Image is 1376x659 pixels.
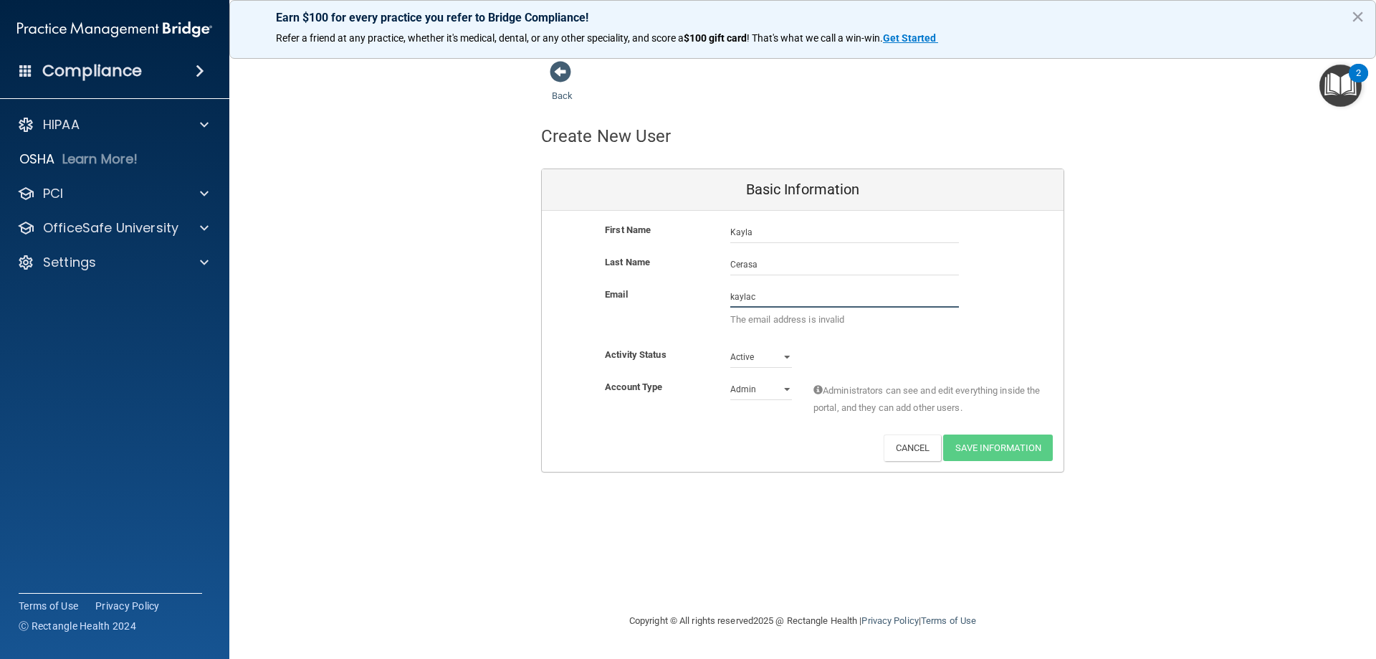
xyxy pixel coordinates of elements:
[43,254,96,271] p: Settings
[17,15,212,44] img: PMB logo
[813,382,1042,417] span: Administrators can see and edit everything inside the portal, and they can add other users.
[541,598,1064,644] div: Copyright © All rights reserved 2025 @ Rectangle Health | |
[605,224,651,235] b: First Name
[541,127,672,146] h4: Create New User
[921,615,976,626] a: Terms of Use
[17,116,209,133] a: HIPAA
[42,61,142,81] h4: Compliance
[43,185,63,202] p: PCI
[17,219,209,237] a: OfficeSafe University
[19,151,55,168] p: OSHA
[883,32,936,44] strong: Get Started
[605,381,662,392] b: Account Type
[605,257,650,267] b: Last Name
[1351,5,1365,28] button: Close
[747,32,883,44] span: ! That's what we call a win-win.
[552,73,573,101] a: Back
[95,599,160,613] a: Privacy Policy
[43,219,178,237] p: OfficeSafe University
[542,169,1064,211] div: Basic Information
[276,11,1329,24] p: Earn $100 for every practice you refer to Bridge Compliance!
[730,311,959,328] p: The email address is invalid
[884,435,942,461] button: Cancel
[17,254,209,271] a: Settings
[19,599,78,613] a: Terms of Use
[17,185,209,202] a: PCI
[684,32,747,44] strong: $100 gift card
[276,32,684,44] span: Refer a friend at any practice, whether it's medical, dental, or any other speciality, and score a
[1319,65,1362,107] button: Open Resource Center, 2 new notifications
[19,619,136,633] span: Ⓒ Rectangle Health 2024
[883,32,938,44] a: Get Started
[605,289,628,300] b: Email
[43,116,80,133] p: HIPAA
[62,151,138,168] p: Learn More!
[861,615,918,626] a: Privacy Policy
[605,349,666,360] b: Activity Status
[943,435,1053,461] button: Save Information
[1356,73,1361,92] div: 2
